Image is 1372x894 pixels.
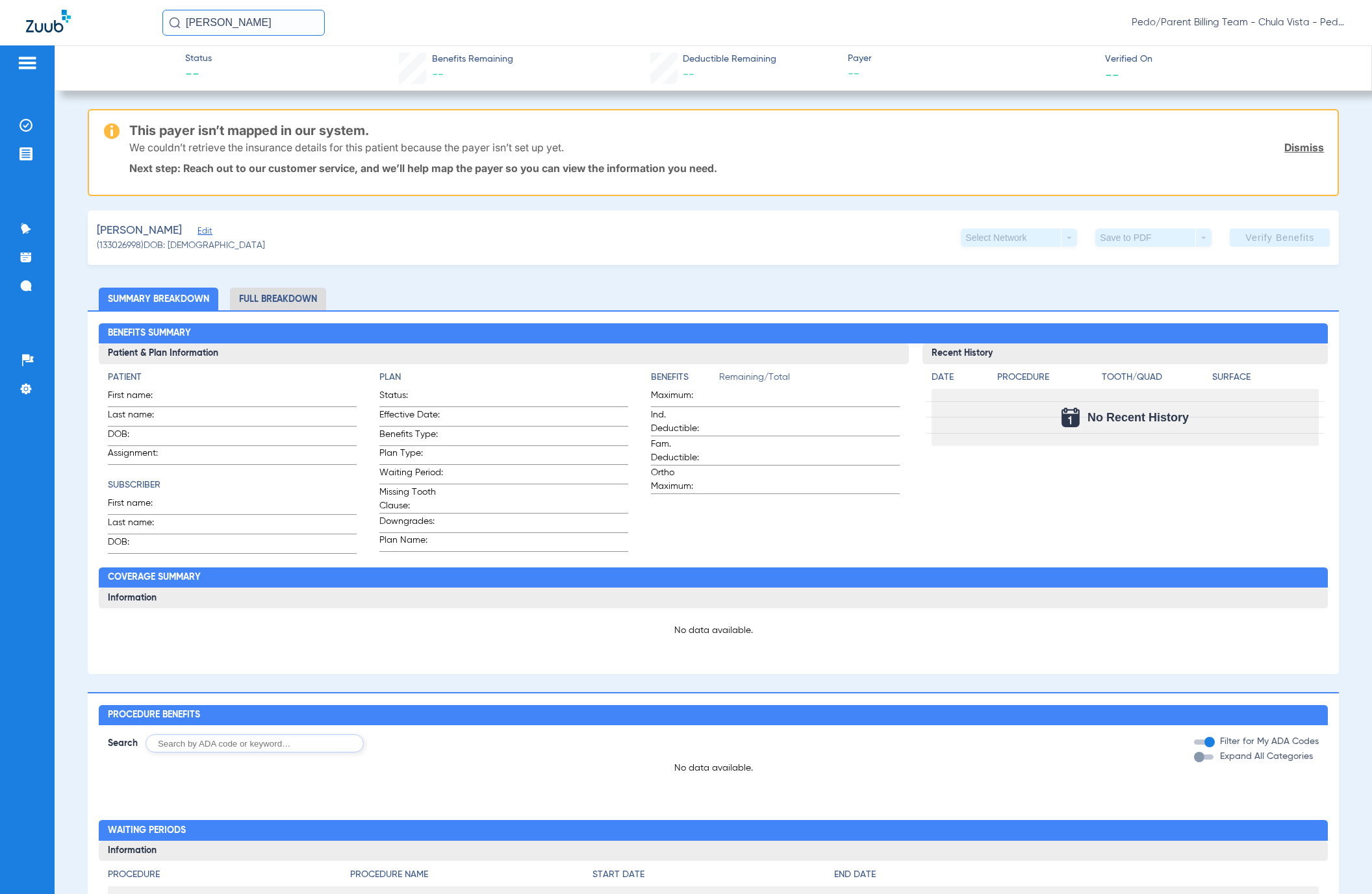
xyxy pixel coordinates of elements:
span: -- [185,66,212,84]
iframe: Chat Widget [1307,832,1372,894]
h2: Procedure Benefits [99,705,1328,726]
span: Last name: [108,516,171,534]
app-breakdown-title: Date [932,371,986,389]
span: Fam. Deductible: [651,438,715,465]
h4: Procedure [997,371,1097,384]
li: Full Breakdown [230,288,326,310]
span: Waiting Period: [379,466,443,484]
app-breakdown-title: Procedure [108,868,350,886]
span: Deductible Remaining [683,53,776,66]
h4: Subscriber [108,478,357,492]
span: Maximum: [651,389,715,406]
span: DOB: [108,536,171,553]
h4: Tooth/Quad [1102,371,1208,384]
h4: End Date [834,868,1318,882]
label: Filter for My ADA Codes [1217,735,1319,749]
app-breakdown-title: Benefits [651,371,719,389]
h2: Benefits Summary [99,323,1328,344]
span: Missing Tooth Clause: [379,486,443,513]
span: Effective Date: [379,408,443,426]
span: Payer [848,52,1094,66]
span: -- [848,66,1094,82]
span: Search [108,737,138,750]
h3: This payer isn’t mapped in our system. [129,124,1325,137]
h3: Patient & Plan Information [99,343,909,364]
h4: Benefits [651,371,719,384]
span: Remaining/Total [719,371,900,389]
h4: Surface [1212,371,1319,384]
span: -- [432,69,444,81]
app-breakdown-title: Tooth/Quad [1102,371,1208,389]
app-breakdown-title: Procedure Name [350,868,592,886]
h4: Patient [108,371,357,384]
span: Plan Name: [379,534,443,551]
span: -- [683,69,694,81]
h4: Start Date [592,868,835,882]
app-breakdown-title: Start Date [592,868,835,886]
span: [PERSON_NAME] [97,223,182,239]
span: DOB: [108,428,171,445]
h4: Procedure Name [350,868,592,882]
img: Zuub Logo [26,10,71,32]
span: Benefits Remaining [432,53,513,66]
input: Search for patients [162,10,325,36]
h4: Procedure [108,868,350,882]
span: Edit [197,227,209,239]
p: No data available. [108,624,1319,637]
app-breakdown-title: End Date [834,868,1318,886]
p: No data available. [99,762,1328,775]
span: Expand All Categories [1220,752,1313,761]
a: Dismiss [1284,141,1324,154]
h3: Information [99,588,1328,608]
span: No Recent History [1087,411,1189,424]
span: Plan Type: [379,447,443,464]
span: Downgrades: [379,515,443,532]
app-breakdown-title: Procedure [997,371,1097,389]
span: Status: [379,389,443,406]
span: Status [185,52,212,66]
h4: Date [932,371,986,384]
span: Ind. Deductible: [651,408,715,436]
h2: Coverage Summary [99,567,1328,588]
span: (133026998) DOB: [DEMOGRAPHIC_DATA] [97,239,265,253]
h2: Waiting Periods [99,820,1328,841]
h3: Recent History [922,343,1328,364]
span: Last name: [108,408,171,426]
img: hamburger-icon [17,55,38,71]
img: Search Icon [169,17,181,29]
span: Benefits Type: [379,428,443,445]
li: Summary Breakdown [99,288,218,310]
span: Assignment: [108,447,171,464]
span: -- [1105,68,1119,81]
span: Pedo/Parent Billing Team - Chula Vista - Pedo | The Super Dentists [1132,16,1346,29]
p: We couldn’t retrieve the insurance details for this patient because the payer isn’t set up yet. [129,141,564,154]
span: Verified On [1105,53,1351,66]
img: warning-icon [104,123,120,139]
p: Next step: Reach out to our customer service, and we’ll help map the payer so you can view the in... [129,162,1325,175]
h3: Information [99,841,1328,862]
img: Calendar [1061,408,1080,427]
span: Ortho Maximum: [651,466,715,493]
span: First name: [108,389,171,406]
h4: Plan [379,371,628,384]
span: First name: [108,497,171,514]
input: Search by ADA code or keyword… [146,734,364,752]
app-breakdown-title: Surface [1212,371,1319,389]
